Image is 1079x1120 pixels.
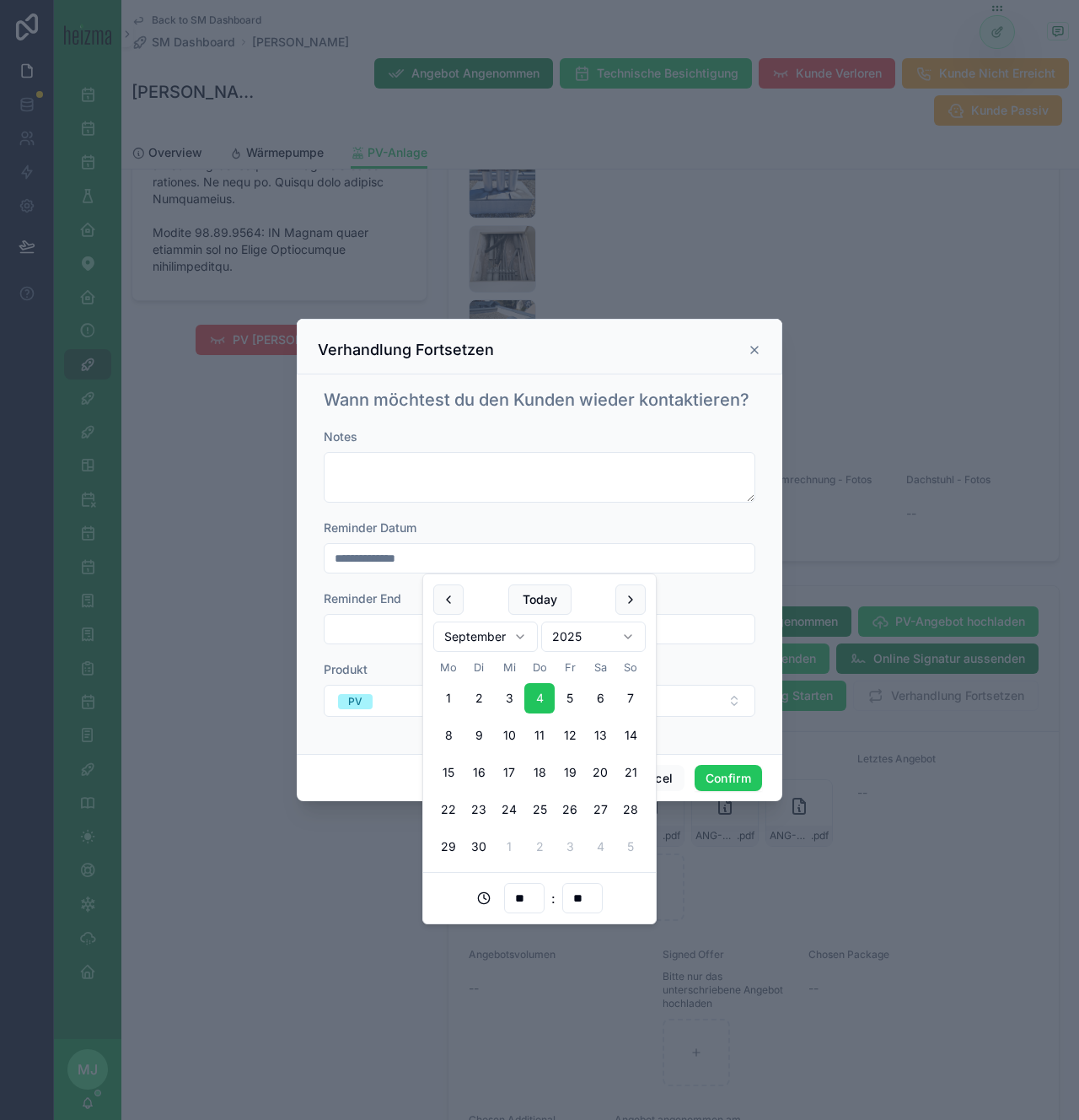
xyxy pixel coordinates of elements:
[464,794,494,825] button: Dienstag, 23. September 2025
[615,659,646,676] th: Sonntag
[615,757,646,788] button: Sonntag, 21. September 2025
[585,832,615,862] button: Samstag, 4. Oktober 2025
[494,720,524,751] button: Mittwoch, 10. September 2025
[615,720,646,751] button: Sonntag, 14. September 2025
[494,683,524,713] button: Mittwoch, 3. September 2025
[524,794,555,825] button: Donnerstag, 25. September 2025
[524,659,555,676] th: Donnerstag
[585,683,615,713] button: Samstag, 6. September 2025
[555,720,585,751] button: Freitag, 12. September 2025
[494,794,524,825] button: Mittwoch, 24. September 2025
[585,757,615,788] button: Samstag, 20. September 2025
[433,832,464,862] button: Montag, 29. September 2025
[433,683,464,713] button: Montag, 1. September 2025
[318,340,494,360] h3: Verhandlung Fortsetzen
[324,520,416,535] span: Reminder Datum
[524,832,555,862] button: Donnerstag, 2. Oktober 2025
[615,832,646,862] button: Sonntag, 5. Oktober 2025
[494,659,524,676] th: Mittwoch
[324,388,749,412] h1: Wann möchtest du den Kunden wieder kontaktieren?
[433,659,646,862] table: September 2025
[433,883,646,913] div: :
[348,694,362,709] div: PV
[524,757,555,788] button: Donnerstag, 18. September 2025
[555,757,585,788] button: Freitag, 19. September 2025
[555,832,585,862] button: Freitag, 3. Oktober 2025
[555,794,585,825] button: Freitag, 26. September 2025
[494,832,524,862] button: Mittwoch, 1. Oktober 2025
[433,720,464,751] button: Montag, 8. September 2025
[555,659,585,676] th: Freitag
[433,794,464,825] button: Montag, 22. September 2025
[695,765,762,792] button: Confirm
[324,685,755,717] button: Select Button
[464,720,494,751] button: Dienstag, 9. September 2025
[508,584,572,615] button: Today
[464,683,494,713] button: Dienstag, 2. September 2025
[324,662,368,676] span: Produkt
[615,683,646,713] button: Sonntag, 7. September 2025
[433,757,464,788] button: Montag, 15. September 2025
[615,794,646,825] button: Sonntag, 28. September 2025
[585,720,615,751] button: Samstag, 13. September 2025
[585,794,615,825] button: Samstag, 27. September 2025
[324,591,401,606] span: Reminder End
[464,832,494,862] button: Dienstag, 30. September 2025
[524,720,555,751] button: Donnerstag, 11. September 2025
[464,659,494,676] th: Dienstag
[524,683,555,713] button: Donnerstag, 4. September 2025, selected
[464,757,494,788] button: Dienstag, 16. September 2025
[494,757,524,788] button: Mittwoch, 17. September 2025
[324,429,357,444] span: Notes
[555,683,585,713] button: Freitag, 5. September 2025
[585,659,615,676] th: Samstag
[433,659,464,676] th: Montag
